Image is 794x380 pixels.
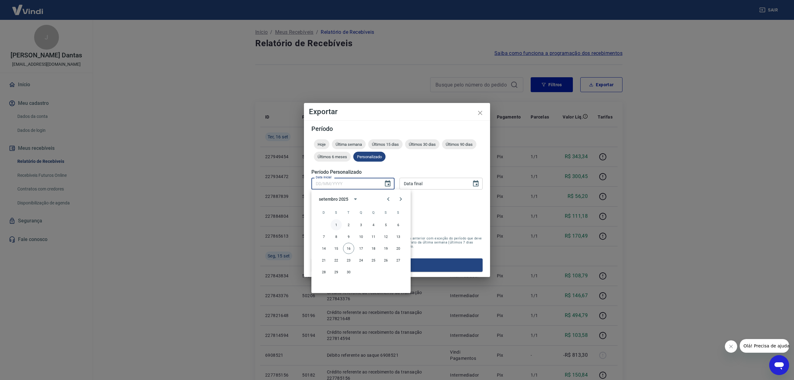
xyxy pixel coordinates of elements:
iframe: Fechar mensagem [725,340,737,353]
button: Choose date [381,177,394,190]
button: 19 [380,243,391,254]
span: terça-feira [343,206,354,219]
span: Personalizado [353,154,386,159]
button: 30 [343,266,354,278]
button: 10 [355,231,367,242]
button: 3 [355,219,367,230]
div: Hoje [314,139,329,149]
button: 22 [331,255,342,266]
button: 8 [331,231,342,242]
button: 21 [318,255,329,266]
div: Últimos 15 dias [368,139,403,149]
input: DD/MM/YYYY [399,178,467,189]
button: Next month [395,193,407,205]
span: Últimos 15 dias [368,142,403,147]
button: 18 [368,243,379,254]
div: setembro 2025 [319,196,348,202]
button: 26 [380,255,391,266]
div: Últimos 30 dias [405,139,439,149]
button: 23 [343,255,354,266]
button: 17 [355,243,367,254]
button: calendar view is open, switch to year view [350,194,361,204]
div: Última semana [332,139,366,149]
h5: Período [311,126,483,132]
input: DD/MM/YYYY [311,178,379,189]
label: Data inicial [316,175,332,180]
div: Últimos 90 dias [442,139,476,149]
button: 2 [343,219,354,230]
span: sexta-feira [380,206,391,219]
iframe: Botão para abrir a janela de mensagens [769,355,789,375]
span: Hoje [314,142,329,147]
span: quinta-feira [368,206,379,219]
span: Últimos 30 dias [405,142,439,147]
button: 9 [343,231,354,242]
button: 27 [393,255,404,266]
span: Última semana [332,142,366,147]
button: 4 [368,219,379,230]
button: 6 [393,219,404,230]
button: 14 [318,243,329,254]
button: close [473,105,488,120]
button: 29 [331,266,342,278]
button: 7 [318,231,329,242]
button: 25 [368,255,379,266]
div: Últimos 6 meses [314,152,351,162]
h5: Período Personalizado [311,169,483,175]
button: 13 [393,231,404,242]
span: Olá! Precisa de ajuda? [4,4,52,9]
button: 28 [318,266,329,278]
button: 12 [380,231,391,242]
button: Previous month [382,193,395,205]
span: segunda-feira [331,206,342,219]
span: Últimos 90 dias [442,142,476,147]
button: 15 [331,243,342,254]
button: Choose date [470,177,482,190]
h4: Exportar [309,108,485,115]
button: 20 [393,243,404,254]
div: Personalizado [353,152,386,162]
button: 11 [368,231,379,242]
span: Últimos 6 meses [314,154,351,159]
span: domingo [318,206,329,219]
button: 1 [331,219,342,230]
button: 5 [380,219,391,230]
button: 16 [343,243,354,254]
span: sábado [393,206,404,219]
span: quarta-feira [355,206,367,219]
iframe: Mensagem da empresa [740,339,789,353]
button: 24 [355,255,367,266]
